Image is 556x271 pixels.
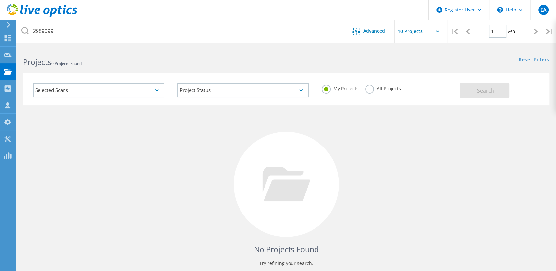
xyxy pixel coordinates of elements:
input: Search projects by name, owner, ID, company, etc [16,20,342,43]
a: Reset Filters [519,57,549,63]
span: of 0 [508,29,515,34]
div: Project Status [177,83,309,97]
button: Search [460,83,509,98]
div: Selected Scans [33,83,164,97]
span: Search [477,87,494,94]
span: 0 Projects Found [51,61,82,66]
div: | [543,20,556,43]
a: Live Optics Dashboard [7,14,77,18]
span: EA [540,7,546,12]
h4: No Projects Found [30,244,543,255]
svg: \n [497,7,503,13]
div: | [447,20,461,43]
label: All Projects [365,85,401,91]
b: Projects [23,57,51,67]
span: Advanced [363,29,385,33]
label: My Projects [322,85,359,91]
p: Try refining your search. [30,258,543,269]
